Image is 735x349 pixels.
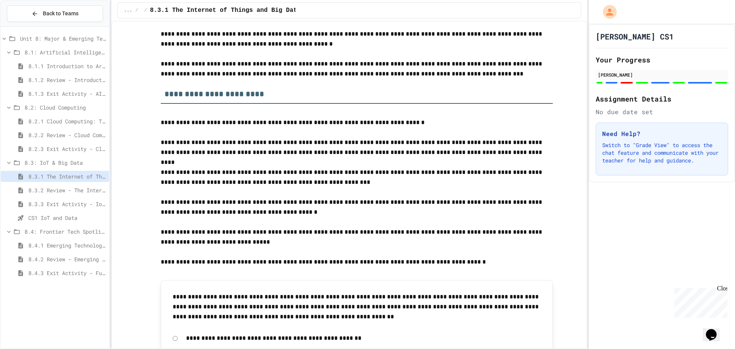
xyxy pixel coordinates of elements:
span: 8.4: Frontier Tech Spotlight [24,228,106,236]
span: 8.2.2 Review - Cloud Computing [28,131,106,139]
span: 8.2: Cloud Computing [24,103,106,111]
p: Switch to "Grade View" to access the chat feature and communicate with your teacher for help and ... [602,141,722,164]
span: 8.3.1 The Internet of Things and Big Data: Our Connected Digital World [28,172,106,180]
span: / [135,7,138,13]
span: 8.2.1 Cloud Computing: Transforming the Digital World [28,117,106,125]
h2: Assignment Details [596,93,728,104]
div: No due date set [596,107,728,116]
span: 8.4.3 Exit Activity - Future Tech Challenge [28,269,106,277]
span: 8.1.3 Exit Activity - AI Detective [28,90,106,98]
span: 8.1.2 Review - Introduction to Artificial Intelligence [28,76,106,84]
span: Unit 8: Major & Emerging Technologies [20,34,106,43]
h1: [PERSON_NAME] CS1 [596,31,674,42]
h2: Your Progress [596,54,728,65]
span: 8.4.1 Emerging Technologies: Shaping Our Digital Future [28,241,106,249]
div: Chat with us now!Close [3,3,53,49]
button: Back to Teams [7,5,103,22]
iframe: chat widget [671,285,727,318]
span: 8.3.2 Review - The Internet of Things and Big Data [28,186,106,194]
div: My Account [595,3,619,21]
span: CS1 IoT and Data [28,214,106,222]
span: 8.3.3 Exit Activity - IoT Data Detective Challenge [28,200,106,208]
span: ... [124,7,132,13]
span: Back to Teams [43,10,78,18]
span: 8.1: Artificial Intelligence Basics [24,48,106,56]
iframe: chat widget [703,318,727,341]
h3: Need Help? [602,129,722,138]
span: / [144,7,147,13]
span: 8.3: IoT & Big Data [24,159,106,167]
span: 8.1.1 Introduction to Artificial Intelligence [28,62,106,70]
span: 8.4.2 Review - Emerging Technologies: Shaping Our Digital Future [28,255,106,263]
span: 8.2.3 Exit Activity - Cloud Service Detective [28,145,106,153]
div: [PERSON_NAME] [598,71,726,78]
span: 8.3.1 The Internet of Things and Big Data: Our Connected Digital World [150,6,407,15]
